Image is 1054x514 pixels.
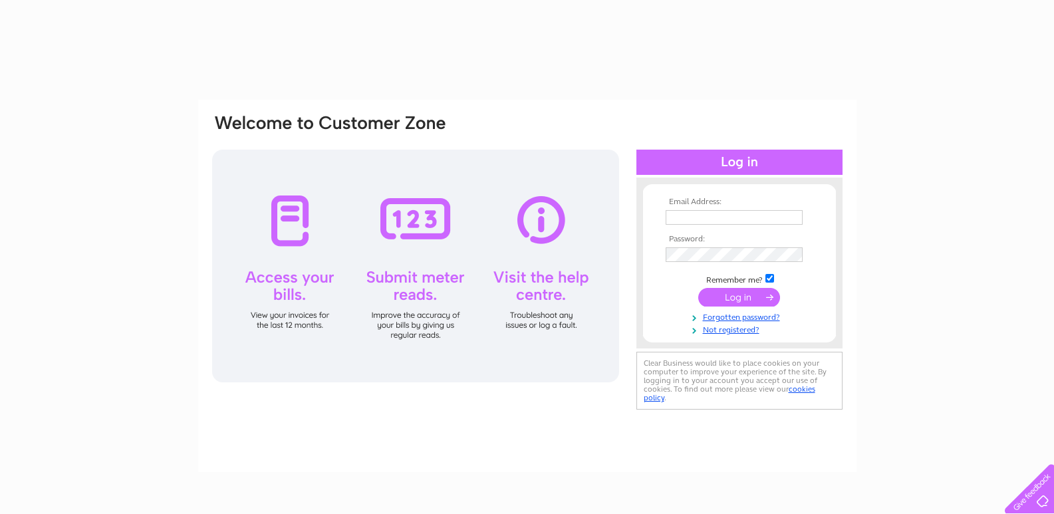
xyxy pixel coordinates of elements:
a: Not registered? [666,322,817,335]
div: Clear Business would like to place cookies on your computer to improve your experience of the sit... [636,352,843,410]
td: Remember me? [662,272,817,285]
a: Forgotten password? [666,310,817,322]
input: Submit [698,288,780,307]
th: Email Address: [662,197,817,207]
th: Password: [662,235,817,244]
a: cookies policy [644,384,815,402]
